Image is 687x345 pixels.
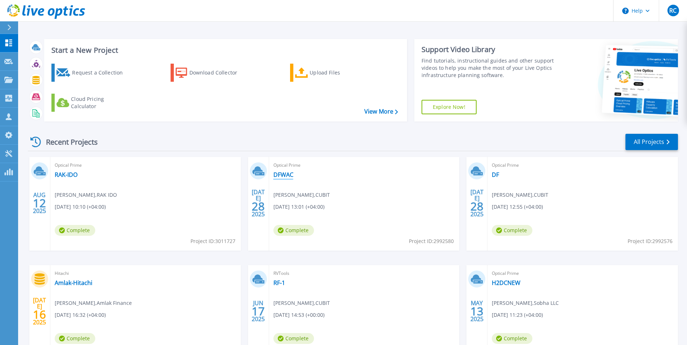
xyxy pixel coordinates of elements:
div: Support Video Library [422,45,556,54]
span: Optical Prime [273,161,455,169]
span: [DATE] 14:53 (+00:00) [273,311,324,319]
span: Complete [492,333,532,344]
div: AUG 2025 [33,190,46,216]
span: [DATE] 11:23 (+04:00) [492,311,543,319]
a: All Projects [625,134,678,150]
span: Complete [273,225,314,236]
div: Download Collector [189,65,247,80]
span: Project ID: 3011727 [190,237,235,245]
a: Amlak-Hitachi [55,279,92,286]
span: 28 [252,203,265,209]
div: Request a Collection [72,65,130,80]
span: Optical Prime [55,161,236,169]
span: [DATE] 13:01 (+04:00) [273,203,324,211]
a: RAK-IDO [55,171,78,178]
span: Project ID: 2992580 [409,237,454,245]
span: Optical Prime [492,161,674,169]
span: [PERSON_NAME] , Amlak Finance [55,299,132,307]
div: MAY 2025 [470,298,484,324]
a: Explore Now! [422,100,477,114]
span: RC [669,8,676,13]
a: Cloud Pricing Calculator [51,94,132,112]
span: 12 [33,200,46,206]
a: RF-1 [273,279,285,286]
div: JUN 2025 [251,298,265,324]
span: 17 [252,308,265,314]
span: Complete [273,333,314,344]
div: Find tutorials, instructional guides and other support videos to help you make the most of your L... [422,57,556,79]
span: 28 [470,203,483,209]
span: RVTools [273,269,455,277]
a: DFWAC [273,171,293,178]
a: DF [492,171,499,178]
span: [DATE] 16:32 (+04:00) [55,311,106,319]
span: Complete [492,225,532,236]
div: [DATE] 2025 [251,190,265,216]
span: 16 [33,311,46,318]
h3: Start a New Project [51,46,398,54]
div: [DATE] 2025 [33,298,46,324]
span: Complete [55,225,95,236]
div: [DATE] 2025 [470,190,484,216]
div: Recent Projects [28,133,108,151]
span: [PERSON_NAME] , Sobha LLC [492,299,559,307]
span: [DATE] 12:55 (+04:00) [492,203,543,211]
span: Hitachi [55,269,236,277]
a: Upload Files [290,64,371,82]
a: Request a Collection [51,64,132,82]
span: [PERSON_NAME] , CUBIT [273,191,330,199]
a: Download Collector [171,64,251,82]
span: [PERSON_NAME] , CUBIT [492,191,548,199]
span: Optical Prime [492,269,674,277]
div: Cloud Pricing Calculator [71,95,129,110]
span: [PERSON_NAME] , RAK IDO [55,191,117,199]
a: View More [364,108,398,115]
span: Complete [55,333,95,344]
a: H2DCNEW [492,279,520,286]
span: 13 [470,308,483,314]
span: [DATE] 10:10 (+04:00) [55,203,106,211]
div: Upload Files [310,65,368,80]
span: Project ID: 2992576 [628,237,673,245]
span: [PERSON_NAME] , CUBIT [273,299,330,307]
